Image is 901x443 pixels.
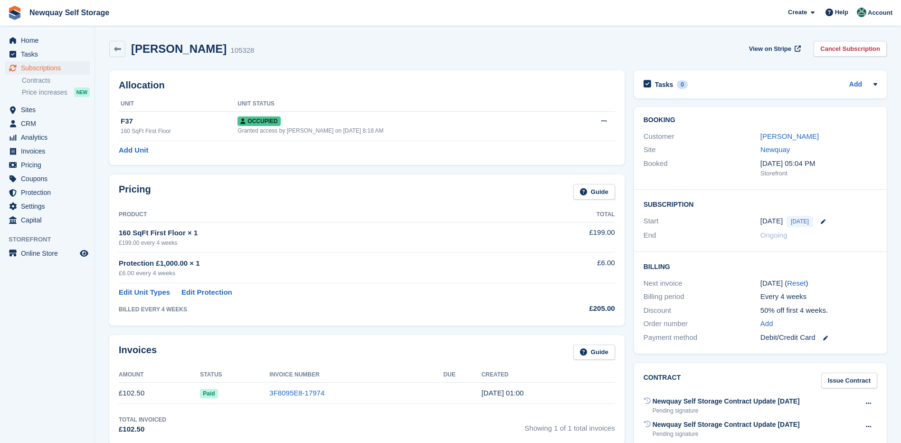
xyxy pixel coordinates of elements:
th: Total [523,207,615,222]
td: £199.00 [523,222,615,252]
td: £6.00 [523,252,615,283]
span: Create [788,8,807,17]
h2: Invoices [119,345,157,360]
a: Guide [573,184,615,200]
span: Invoices [21,144,78,158]
time: 2025-09-02 00:00:16 UTC [482,389,524,397]
th: Invoice Number [269,367,443,383]
h2: Allocation [119,80,615,91]
a: menu [5,186,90,199]
img: JON [857,8,866,17]
a: menu [5,172,90,185]
div: Newquay Self Storage Contract Update [DATE] [653,420,800,430]
th: Due [444,367,482,383]
div: Site [644,144,760,155]
span: Tasks [21,48,78,61]
th: Unit [119,96,237,112]
span: Ongoing [760,231,787,239]
time: 2025-09-02 00:00:00 UTC [760,216,783,227]
div: £205.00 [523,303,615,314]
div: [DATE] 05:04 PM [760,158,877,169]
div: 160 SqFt First Floor × 1 [119,228,523,239]
h2: Subscription [644,199,877,209]
a: menu [5,117,90,130]
a: View on Stripe [745,41,803,57]
span: Analytics [21,131,78,144]
a: Preview store [78,248,90,259]
div: 50% off first 4 weeks. [760,305,877,316]
div: Customer [644,131,760,142]
div: Discount [644,305,760,316]
a: menu [5,200,90,213]
img: stora-icon-8386f47178a22dfd0bd8f6a31ec36ba5ce8667c1dd55bd0f319d3a0aa187defe.svg [8,6,22,20]
a: menu [5,34,90,47]
a: Guide [573,345,615,360]
span: View on Stripe [749,44,791,54]
a: Add Unit [119,145,148,156]
th: Created [482,367,615,383]
div: NEW [74,87,90,97]
div: Debit/Credit Card [760,332,877,343]
a: Price increases NEW [22,87,90,97]
div: Billing period [644,291,760,302]
a: menu [5,48,90,61]
div: £199.00 every 4 weeks [119,239,523,247]
h2: Tasks [655,80,673,89]
div: Every 4 weeks [760,291,877,302]
span: Storefront [9,235,95,244]
th: Amount [119,367,200,383]
a: [PERSON_NAME] [760,132,819,140]
a: Edit Protection [181,287,232,298]
span: Paid [200,389,218,398]
span: Help [835,8,848,17]
a: menu [5,247,90,260]
h2: Booking [644,116,877,124]
th: Unit Status [237,96,569,112]
a: Reset [787,279,806,287]
div: Newquay Self Storage Contract Update [DATE] [653,396,800,406]
a: 3F8095E8-17974 [269,389,324,397]
a: Newquay Self Storage [26,5,113,20]
td: £102.50 [119,383,200,404]
a: Add [760,318,773,329]
h2: Billing [644,261,877,271]
div: End [644,230,760,241]
div: Order number [644,318,760,329]
div: 105328 [230,45,254,56]
span: Coupons [21,172,78,185]
a: Cancel Subscription [814,41,887,57]
span: Sites [21,103,78,116]
h2: [PERSON_NAME] [131,42,227,55]
div: Booked [644,158,760,178]
h2: Contract [644,373,681,388]
div: Protection £1,000.00 × 1 [119,258,523,269]
a: Edit Unit Types [119,287,170,298]
span: Capital [21,213,78,227]
span: Occupied [237,116,280,126]
div: F37 [121,116,237,127]
span: Showing 1 of 1 total invoices [525,415,615,435]
div: Granted access by [PERSON_NAME] on [DATE] 8:18 AM [237,126,569,135]
h2: Pricing [119,184,151,200]
div: £102.50 [119,424,166,435]
div: 160 SqFt First Floor [121,127,237,135]
span: Pricing [21,158,78,172]
span: Protection [21,186,78,199]
span: [DATE] [787,216,813,227]
a: Add [849,79,862,90]
div: £6.00 every 4 weeks [119,269,523,278]
div: 0 [677,80,688,89]
a: menu [5,131,90,144]
th: Product [119,207,523,222]
div: Storefront [760,169,877,178]
span: Subscriptions [21,61,78,75]
a: menu [5,158,90,172]
span: Online Store [21,247,78,260]
a: Newquay [760,145,790,154]
span: Settings [21,200,78,213]
div: [DATE] ( ) [760,278,877,289]
span: CRM [21,117,78,130]
span: Account [868,8,892,18]
div: Total Invoiced [119,415,166,424]
div: Payment method [644,332,760,343]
